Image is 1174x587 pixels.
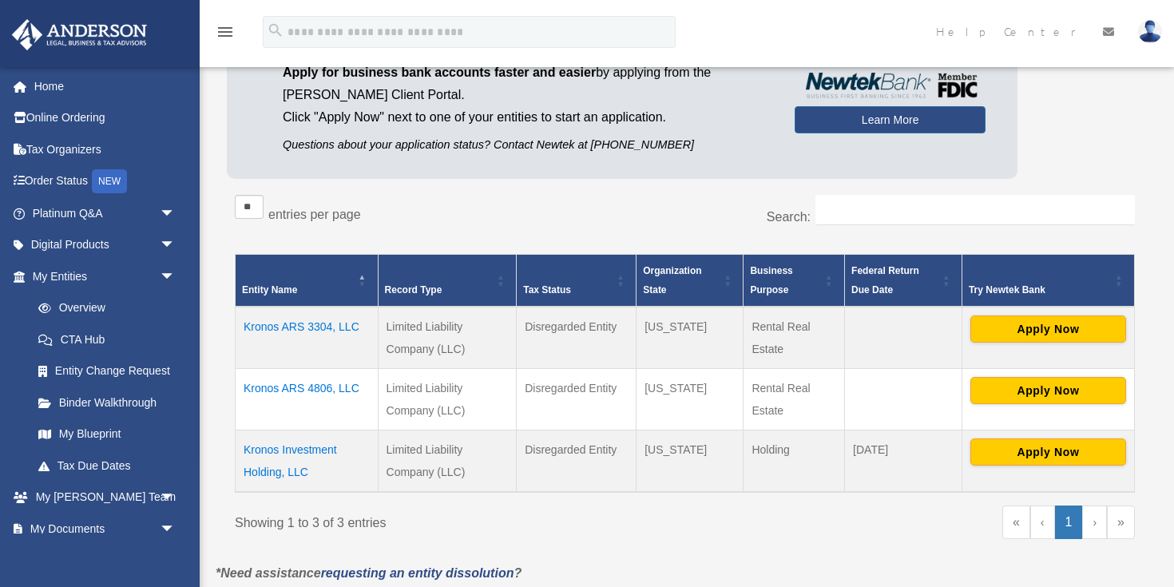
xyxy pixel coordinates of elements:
span: Tax Status [523,284,571,295]
span: Federal Return Due Date [851,265,919,295]
div: Showing 1 to 3 of 3 entries [235,506,673,534]
a: Online Ordering [11,102,200,134]
img: Anderson Advisors Platinum Portal [7,19,152,50]
a: Tax Due Dates [22,450,192,482]
p: Click "Apply Now" next to one of your entities to start an application. [283,106,771,129]
td: [DATE] [845,430,962,492]
td: Disregarded Entity [517,368,637,430]
td: [US_STATE] [637,307,744,369]
a: Entity Change Request [22,355,192,387]
span: Organization State [643,265,701,295]
td: Rental Real Estate [744,307,845,369]
td: [US_STATE] [637,430,744,492]
span: arrow_drop_down [160,229,192,262]
a: Order StatusNEW [11,165,200,198]
div: Try Newtek Bank [969,280,1110,299]
a: Tax Organizers [11,133,200,165]
i: search [267,22,284,39]
a: First [1002,506,1030,539]
th: Try Newtek Bank : Activate to sort [962,254,1134,307]
td: Kronos ARS 4806, LLC [236,368,379,430]
img: NewtekBankLogoSM.png [803,73,978,98]
a: Overview [22,292,184,324]
span: arrow_drop_down [160,197,192,230]
td: Limited Liability Company (LLC) [378,430,517,492]
label: Search: [767,210,811,224]
th: Tax Status: Activate to sort [517,254,637,307]
button: Apply Now [970,377,1126,404]
td: Limited Liability Company (LLC) [378,368,517,430]
button: Apply Now [970,315,1126,343]
td: Kronos ARS 3304, LLC [236,307,379,369]
td: Disregarded Entity [517,430,637,492]
th: Entity Name: Activate to invert sorting [236,254,379,307]
a: My Entitiesarrow_drop_down [11,260,192,292]
img: User Pic [1138,20,1162,43]
th: Record Type: Activate to sort [378,254,517,307]
span: arrow_drop_down [160,260,192,293]
a: Learn More [795,106,986,133]
span: arrow_drop_down [160,482,192,514]
p: Questions about your application status? Contact Newtek at [PHONE_NUMBER] [283,135,771,155]
td: [US_STATE] [637,368,744,430]
button: Apply Now [970,438,1126,466]
a: CTA Hub [22,323,192,355]
td: Rental Real Estate [744,368,845,430]
span: Apply for business bank accounts faster and easier [283,65,596,79]
a: My Blueprint [22,418,192,450]
div: NEW [92,169,127,193]
a: My Documentsarrow_drop_down [11,513,200,545]
th: Organization State: Activate to sort [637,254,744,307]
span: arrow_drop_down [160,513,192,545]
td: Kronos Investment Holding, LLC [236,430,379,492]
td: Disregarded Entity [517,307,637,369]
th: Business Purpose: Activate to sort [744,254,845,307]
span: Business Purpose [750,265,792,295]
span: Record Type [385,284,442,295]
td: Holding [744,430,845,492]
a: requesting an entity dissolution [321,566,514,580]
a: Binder Walkthrough [22,387,192,418]
i: menu [216,22,235,42]
a: Home [11,70,200,102]
th: Federal Return Due Date: Activate to sort [845,254,962,307]
a: Platinum Q&Aarrow_drop_down [11,197,200,229]
a: Digital Productsarrow_drop_down [11,229,200,261]
em: *Need assistance ? [216,566,522,580]
span: Entity Name [242,284,297,295]
a: menu [216,28,235,42]
label: entries per page [268,208,361,221]
td: Limited Liability Company (LLC) [378,307,517,369]
p: by applying from the [PERSON_NAME] Client Portal. [283,61,771,106]
a: My [PERSON_NAME] Teamarrow_drop_down [11,482,200,514]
